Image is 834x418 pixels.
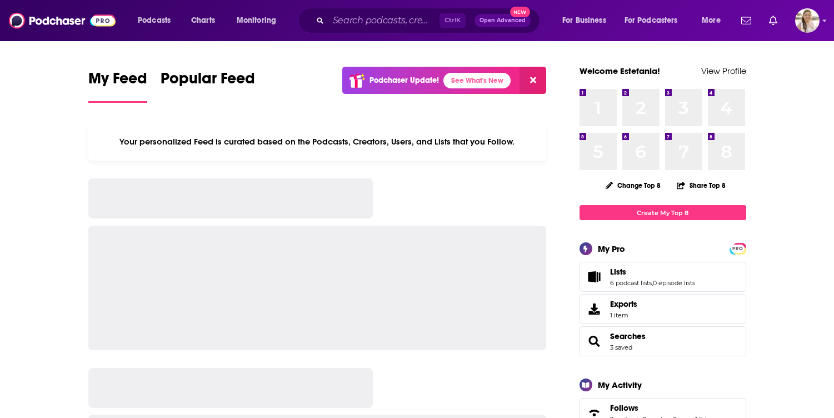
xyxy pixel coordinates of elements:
[9,10,116,31] img: Podchaser - Follow, Share and Rate Podcasts
[480,18,526,23] span: Open Advanced
[161,69,255,94] span: Popular Feed
[731,244,745,252] a: PRO
[610,331,646,341] a: Searches
[610,267,626,277] span: Lists
[795,8,820,33] img: User Profile
[737,11,756,30] a: Show notifications dropdown
[599,178,668,192] button: Change Top 8
[583,334,606,349] a: Searches
[191,13,215,28] span: Charts
[765,11,782,30] a: Show notifications dropdown
[694,12,735,29] button: open menu
[369,76,439,85] p: Podchaser Update!
[88,123,547,161] div: Your personalized Feed is curated based on the Podcasts, Creators, Users, and Lists that you Follow.
[130,12,185,29] button: open menu
[610,299,637,309] span: Exports
[610,344,632,351] a: 3 saved
[653,279,695,287] a: 0 episode lists
[88,69,147,94] span: My Feed
[795,8,820,33] button: Show profile menu
[138,13,171,28] span: Podcasts
[308,8,551,33] div: Search podcasts, credits, & more...
[184,12,222,29] a: Charts
[598,243,625,254] div: My Pro
[580,262,746,292] span: Lists
[701,66,746,76] a: View Profile
[795,8,820,33] span: Logged in as acquavie
[583,301,606,317] span: Exports
[237,13,276,28] span: Monitoring
[652,279,653,287] span: ,
[562,13,606,28] span: For Business
[440,13,466,28] span: Ctrl K
[702,13,721,28] span: More
[229,12,291,29] button: open menu
[580,66,660,76] a: Welcome Estefania!
[610,311,637,319] span: 1 item
[580,294,746,324] a: Exports
[731,245,745,253] span: PRO
[475,14,531,27] button: Open AdvancedNew
[443,73,511,88] a: See What's New
[617,12,694,29] button: open menu
[610,403,638,413] span: Follows
[510,7,530,17] span: New
[580,326,746,356] span: Searches
[610,403,707,413] a: Follows
[555,12,620,29] button: open menu
[610,279,652,287] a: 6 podcast lists
[676,175,726,196] button: Share Top 8
[610,267,695,277] a: Lists
[88,69,147,103] a: My Feed
[161,69,255,103] a: Popular Feed
[598,380,642,390] div: My Activity
[580,205,746,220] a: Create My Top 8
[328,12,440,29] input: Search podcasts, credits, & more...
[583,269,606,285] a: Lists
[625,13,678,28] span: For Podcasters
